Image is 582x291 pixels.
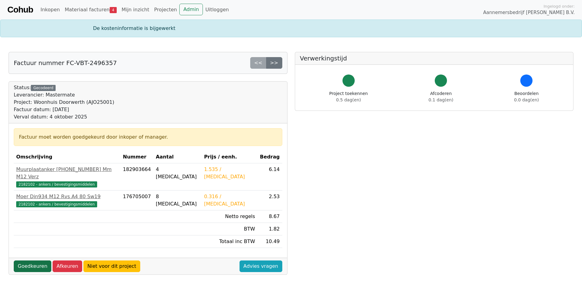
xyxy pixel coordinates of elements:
div: Project: Woonhuis Doorwerth (AJO25001) [14,99,114,106]
td: Totaal inc BTW [202,235,258,248]
a: Goedkeuren [14,260,51,272]
h5: Factuur nummer FC-VBT-2496357 [14,59,117,67]
div: Moer Din934 M12 Rvs A4 80 Sw19 [16,193,118,200]
div: De kosteninformatie is bijgewerkt [90,25,493,32]
th: Omschrijving [14,151,120,163]
div: Factuur moet worden goedgekeurd door inkoper of manager. [19,133,277,141]
div: Beoordelen [514,90,539,103]
a: Moer Din934 M12 Rvs A4 80 Sw192182102 - ankers / bevestigingsmiddelen [16,193,118,208]
div: 8 [MEDICAL_DATA] [156,193,199,208]
a: Materiaal facturen4 [62,4,119,16]
a: Advies vragen [240,260,282,272]
div: Muurplaatanker [PHONE_NUMBER] Mm M12 Verz [16,166,118,180]
h5: Verwerkingstijd [300,55,569,62]
td: 1.82 [258,223,282,235]
a: Admin [179,4,203,15]
span: Aannemersbedrijf [PERSON_NAME] B.V. [483,9,575,16]
a: Afkeuren [53,260,82,272]
div: Status: [14,84,114,121]
span: 2182102 - ankers / bevestigingsmiddelen [16,201,97,207]
th: Prijs / eenh. [202,151,258,163]
th: Aantal [153,151,202,163]
td: 176705007 [120,191,153,210]
a: Muurplaatanker [PHONE_NUMBER] Mm M12 Verz2182102 - ankers / bevestigingsmiddelen [16,166,118,188]
div: Factuur datum: [DATE] [14,106,114,113]
th: Nummer [120,151,153,163]
div: Leverancier: Mastermate [14,91,114,99]
th: Bedrag [258,151,282,163]
div: Afcoderen [429,90,453,103]
a: Projecten [152,4,179,16]
a: Uitloggen [203,4,231,16]
div: 0.316 / [MEDICAL_DATA] [204,193,255,208]
div: Verval datum: 4 oktober 2025 [14,113,114,121]
td: 182903664 [120,163,153,191]
div: 1.535 / [MEDICAL_DATA] [204,166,255,180]
td: 8.67 [258,210,282,223]
span: 4 [110,7,117,13]
td: 2.53 [258,191,282,210]
td: 10.49 [258,235,282,248]
a: Inkopen [38,4,62,16]
a: Mijn inzicht [119,4,152,16]
div: 4 [MEDICAL_DATA] [156,166,199,180]
span: 0.1 dag(en) [429,97,453,102]
span: Ingelogd onder: [544,3,575,9]
td: Netto regels [202,210,258,223]
span: 2182102 - ankers / bevestigingsmiddelen [16,181,97,187]
div: Project toekennen [329,90,368,103]
td: 6.14 [258,163,282,191]
td: BTW [202,223,258,235]
span: 0.5 dag(en) [336,97,361,102]
a: Niet voor dit project [83,260,140,272]
div: Gecodeerd [31,85,56,91]
span: 0.0 dag(en) [514,97,539,102]
a: >> [266,57,282,69]
a: Cohub [7,2,33,17]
